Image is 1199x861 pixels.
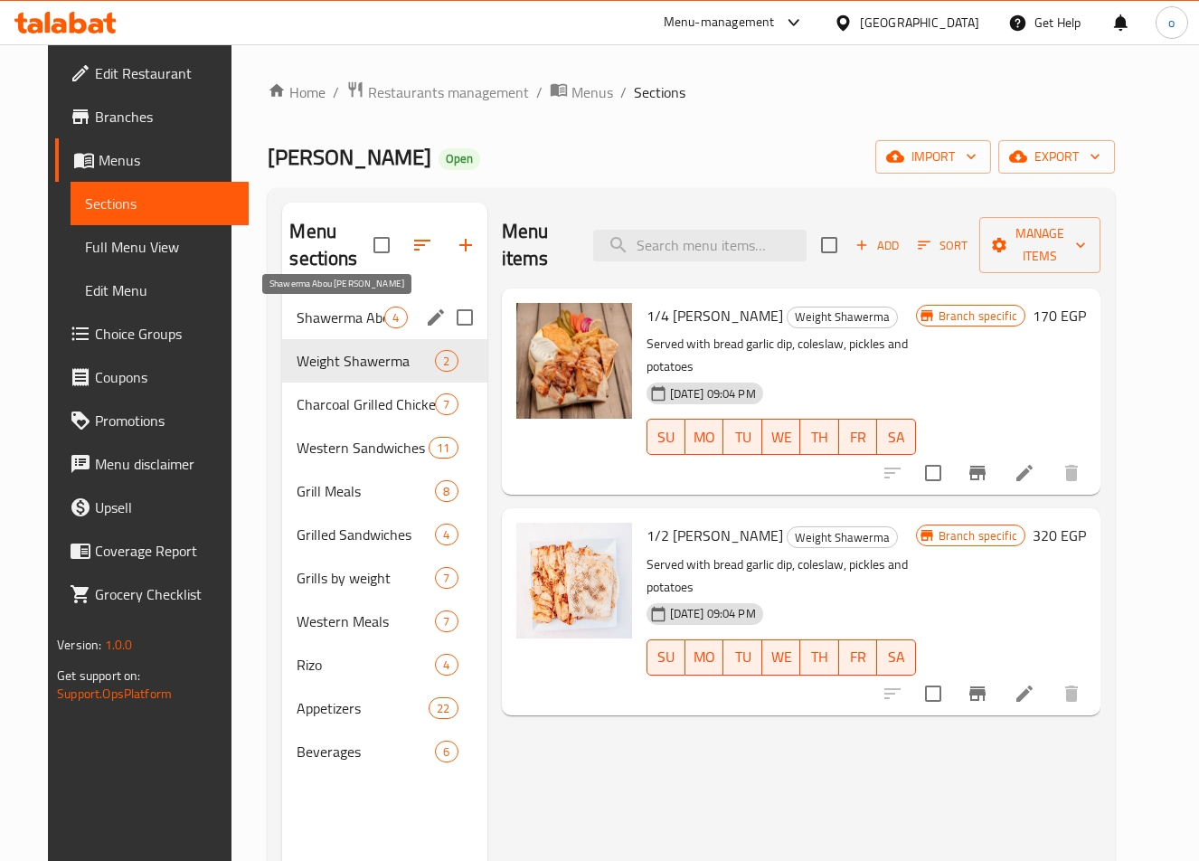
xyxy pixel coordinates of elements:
div: items [435,567,458,589]
a: Menus [550,80,613,104]
div: Weight Shawerma2 [282,339,486,383]
span: o [1168,13,1175,33]
span: 4 [436,657,457,674]
div: Western Sandwiches11 [282,426,486,469]
span: Menus [99,149,233,171]
a: Edit menu item [1014,683,1035,705]
div: items [435,350,458,372]
button: SA [877,639,915,676]
a: Branches [55,95,248,138]
li: / [620,81,627,103]
span: Version: [57,633,101,657]
div: items [435,480,458,502]
img: 1/4 Kilo Shawerma [516,303,632,419]
button: Branch-specific-item [956,672,999,715]
div: Rizo4 [282,643,486,686]
span: 7 [436,613,457,630]
span: Restaurants management [368,81,529,103]
span: 4 [385,309,406,326]
span: Edit Restaurant [95,62,233,84]
a: Choice Groups [55,312,248,355]
span: 22 [430,700,457,717]
button: SU [647,419,685,455]
span: Sections [85,193,233,214]
a: Upsell [55,486,248,529]
h6: 320 EGP [1033,523,1086,548]
span: TH [807,424,831,450]
span: [DATE] 09:04 PM [663,605,763,622]
a: Menus [55,138,248,182]
div: Grilled Sandwiches4 [282,513,486,556]
span: Grills by weight [297,567,435,589]
span: SA [884,644,908,670]
span: 7 [436,396,457,413]
span: Weight Shawerma [297,350,435,372]
span: import [890,146,977,168]
button: delete [1050,672,1093,715]
span: Grill Meals [297,480,435,502]
span: Western Meals [297,610,435,632]
span: Branch specific [931,527,1024,544]
a: Edit Restaurant [55,52,248,95]
div: Beverages6 [282,730,486,773]
div: items [429,437,458,459]
span: Add [853,235,902,256]
a: Grocery Checklist [55,572,248,616]
span: Promotions [95,410,233,431]
span: FR [846,644,870,670]
a: Full Menu View [71,225,248,269]
div: items [435,654,458,676]
a: Menu disclaimer [55,442,248,486]
div: Charcoal Grilled Chicken7 [282,383,486,426]
span: MO [693,644,716,670]
button: FR [839,419,877,455]
span: 6 [436,743,457,761]
span: Grocery Checklist [95,583,233,605]
div: Beverages [297,741,435,762]
h6: 170 EGP [1033,303,1086,328]
div: [GEOGRAPHIC_DATA] [860,13,979,33]
a: Sections [71,182,248,225]
span: Manage items [994,222,1086,268]
button: Manage items [979,217,1100,273]
span: Grilled Sandwiches [297,524,435,545]
span: Sort [918,235,968,256]
button: TH [800,419,838,455]
a: Home [268,81,326,103]
span: Select section [810,226,848,264]
span: 2 [436,353,457,370]
span: 1/4 [PERSON_NAME] [647,302,783,329]
img: 1/2 Kilo Shawerma [516,523,632,639]
span: 1/2 [PERSON_NAME] [647,522,783,549]
span: 11 [430,440,457,457]
div: Shawerma Abou [PERSON_NAME]4edit [282,296,486,339]
div: items [435,741,458,762]
span: TU [731,644,754,670]
button: FR [839,639,877,676]
span: Coupons [95,366,233,388]
span: Menus [571,81,613,103]
span: Western Sandwiches [297,437,429,459]
div: Open [439,148,480,170]
span: Branch specific [931,307,1024,325]
span: Coverage Report [95,540,233,562]
div: Weight Shawerma [787,526,898,548]
span: WE [769,424,793,450]
button: WE [762,419,800,455]
span: 7 [436,570,457,587]
span: Charcoal Grilled Chicken [297,393,435,415]
button: TU [723,419,761,455]
div: items [435,610,458,632]
span: TU [731,424,754,450]
span: Sections [634,81,685,103]
button: import [875,140,991,174]
div: Grills by weight7 [282,556,486,600]
button: Add [848,232,906,260]
nav: Menu sections [282,289,486,781]
a: Restaurants management [346,80,529,104]
span: Weight Shawerma [788,527,897,548]
span: Open [439,151,480,166]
